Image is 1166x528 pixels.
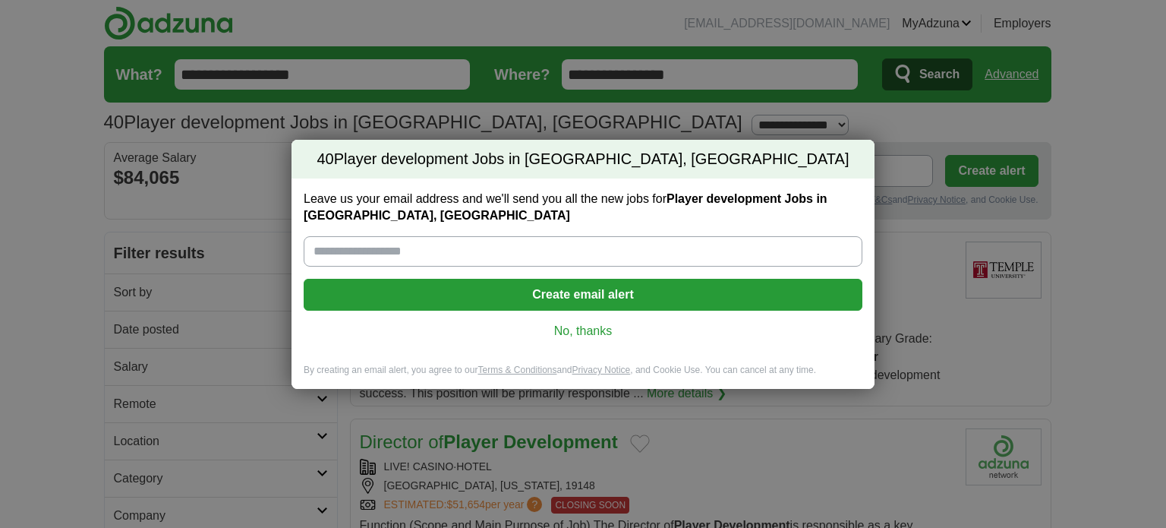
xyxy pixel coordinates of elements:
a: Privacy Notice [572,365,631,375]
a: Terms & Conditions [477,365,556,375]
label: Leave us your email address and we'll send you all the new jobs for [304,191,862,224]
button: Create email alert [304,279,862,311]
h2: Player development Jobs in [GEOGRAPHIC_DATA], [GEOGRAPHIC_DATA] [291,140,874,179]
a: No, thanks [316,323,850,340]
div: By creating an email alert, you agree to our and , and Cookie Use. You can cancel at any time. [291,364,874,389]
span: 40 [317,149,334,170]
